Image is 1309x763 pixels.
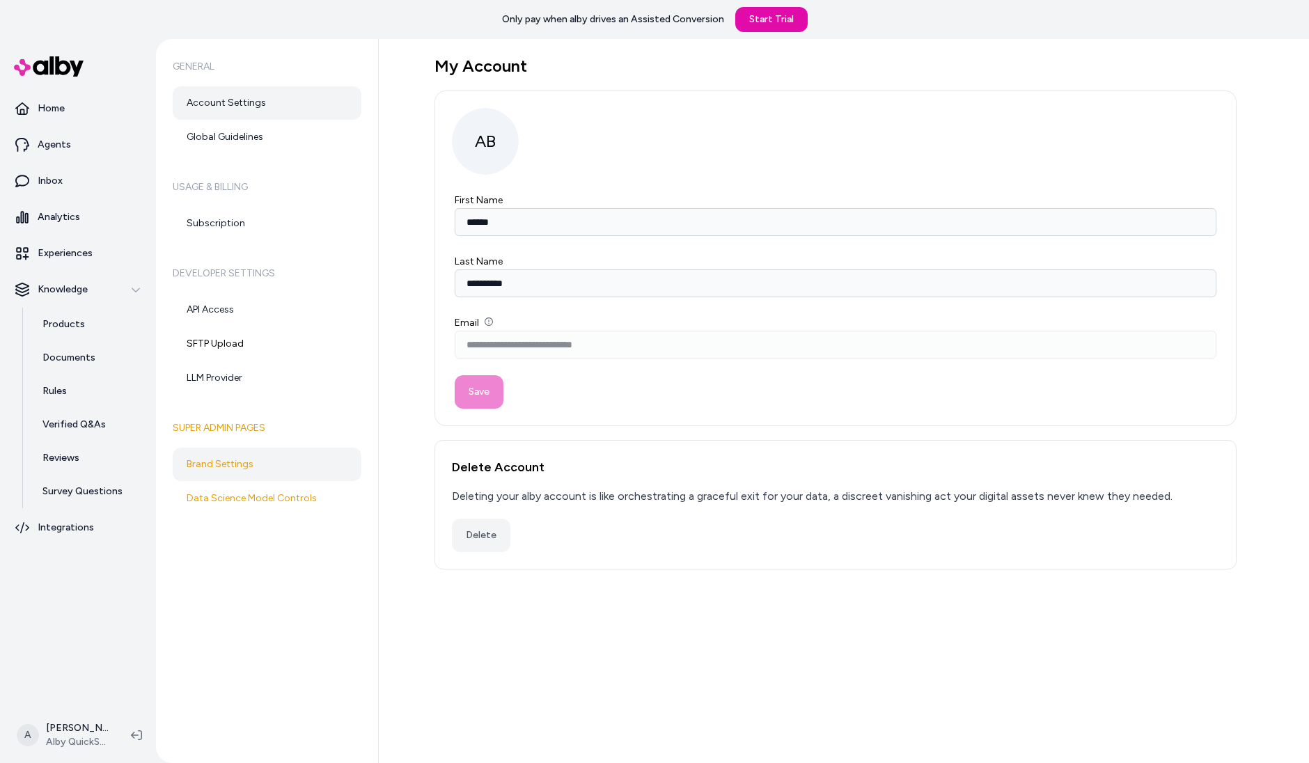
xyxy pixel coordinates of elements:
[29,341,150,375] a: Documents
[42,451,79,465] p: Reviews
[455,255,503,267] label: Last Name
[46,735,109,749] span: Alby QuickStart Store
[173,448,361,481] a: Brand Settings
[173,254,361,293] h6: Developer Settings
[38,210,80,224] p: Analytics
[6,128,150,162] a: Agents
[452,488,1173,505] div: Deleting your alby account is like orchestrating a graceful exit for your data, a discreet vanish...
[6,92,150,125] a: Home
[29,375,150,408] a: Rules
[42,351,95,365] p: Documents
[173,86,361,120] a: Account Settings
[29,408,150,441] a: Verified Q&As
[38,246,93,260] p: Experiences
[38,174,63,188] p: Inbox
[46,721,109,735] p: [PERSON_NAME]
[42,384,67,398] p: Rules
[6,164,150,198] a: Inbox
[173,361,361,395] a: LLM Provider
[434,56,1237,77] h1: My Account
[29,308,150,341] a: Products
[173,327,361,361] a: SFTP Upload
[502,13,724,26] p: Only pay when alby drives an Assisted Conversion
[173,120,361,154] a: Global Guidelines
[42,317,85,331] p: Products
[6,273,150,306] button: Knowledge
[173,207,361,240] a: Subscription
[173,168,361,207] h6: Usage & Billing
[38,521,94,535] p: Integrations
[8,713,120,757] button: A[PERSON_NAME]Alby QuickStart Store
[38,102,65,116] p: Home
[6,237,150,270] a: Experiences
[452,108,519,175] span: AB
[173,482,361,515] a: Data Science Model Controls
[452,457,1219,477] h2: Delete Account
[735,7,808,32] a: Start Trial
[455,317,493,329] label: Email
[6,511,150,544] a: Integrations
[42,418,106,432] p: Verified Q&As
[6,200,150,234] a: Analytics
[42,485,123,498] p: Survey Questions
[485,317,493,326] button: Email
[455,194,503,206] label: First Name
[173,409,361,448] h6: Super Admin Pages
[17,724,39,746] span: A
[173,293,361,327] a: API Access
[173,47,361,86] h6: General
[38,283,88,297] p: Knowledge
[14,56,84,77] img: alby Logo
[452,519,510,552] button: Delete
[29,441,150,475] a: Reviews
[29,475,150,508] a: Survey Questions
[38,138,71,152] p: Agents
